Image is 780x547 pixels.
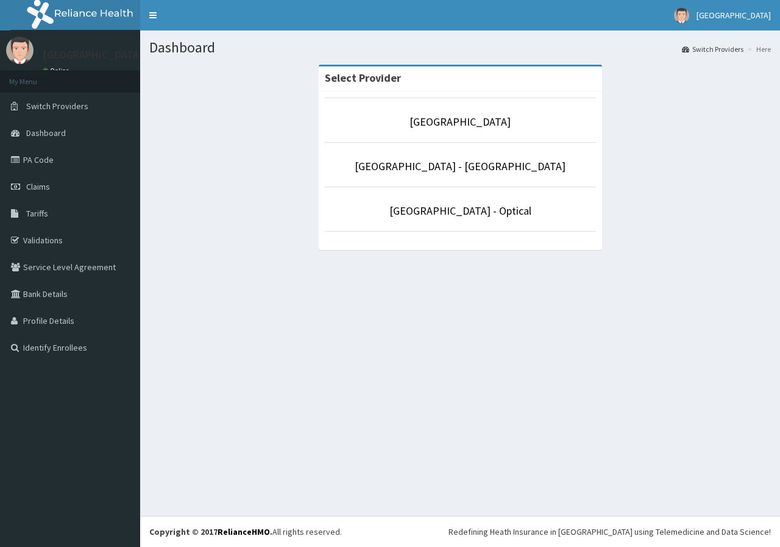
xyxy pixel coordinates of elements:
span: Claims [26,181,50,192]
a: [GEOGRAPHIC_DATA] - [GEOGRAPHIC_DATA] [355,159,565,173]
a: Online [43,66,72,75]
li: Here [745,44,771,54]
span: Switch Providers [26,101,88,112]
span: Tariffs [26,208,48,219]
div: Redefining Heath Insurance in [GEOGRAPHIC_DATA] using Telemedicine and Data Science! [448,526,771,538]
a: [GEOGRAPHIC_DATA] - Optical [389,204,531,218]
a: Switch Providers [682,44,743,54]
strong: Copyright © 2017 . [149,526,272,537]
a: [GEOGRAPHIC_DATA] [409,115,511,129]
img: User Image [674,8,689,23]
p: [GEOGRAPHIC_DATA] [43,49,143,60]
h1: Dashboard [149,40,771,55]
img: User Image [6,37,34,64]
a: RelianceHMO [218,526,270,537]
footer: All rights reserved. [140,516,780,547]
strong: Select Provider [325,71,401,85]
span: [GEOGRAPHIC_DATA] [697,10,771,21]
span: Dashboard [26,127,66,138]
